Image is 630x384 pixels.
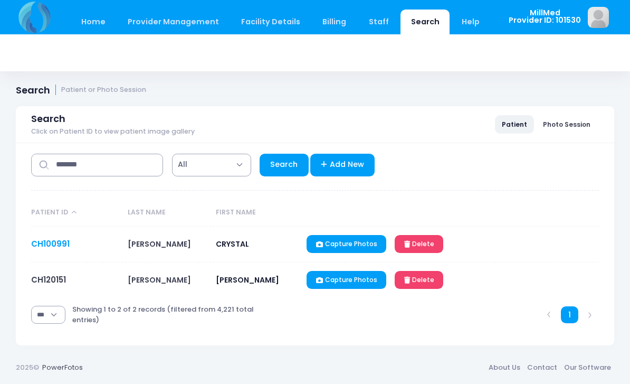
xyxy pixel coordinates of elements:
a: Search [260,154,309,176]
a: Staff [358,10,399,34]
a: CH100991 [31,238,70,249]
a: CH120151 [31,274,66,285]
span: All [178,159,187,170]
span: 2025© [16,362,39,372]
th: Last Name: activate to sort column ascending [122,199,211,227]
span: CRYSTAL [216,239,249,249]
h1: Search [16,85,146,96]
a: Add New [310,154,375,176]
span: [PERSON_NAME] [128,275,191,285]
a: Facility Details [231,10,311,34]
th: Patient ID: activate to sort column descending [31,199,122,227]
span: All [172,154,251,176]
a: Help [452,10,490,34]
a: Capture Photos [307,235,386,253]
small: Patient or Photo Session [61,86,146,94]
a: Patient [495,115,534,133]
img: image [588,7,609,28]
div: Showing 1 to 2 of 2 records (filtered from 4,221 total entries) [72,297,263,332]
span: Search [31,113,65,124]
a: PowerFotos [42,362,83,372]
th: First Name: activate to sort column ascending [211,199,302,227]
a: Delete [395,271,443,289]
a: Capture Photos [307,271,386,289]
a: Search [400,10,450,34]
a: Billing [312,10,357,34]
a: Delete [395,235,443,253]
a: About Us [485,358,523,377]
a: Provider Management [117,10,229,34]
span: [PERSON_NAME] [216,275,279,285]
a: 1 [561,306,578,324]
a: Photo Session [536,115,597,133]
span: MillMed Provider ID: 101530 [509,9,581,24]
a: Home [71,10,116,34]
span: Click on Patient ID to view patient image gallery [31,128,195,136]
a: Contact [523,358,560,377]
a: Our Software [560,358,614,377]
span: [PERSON_NAME] [128,239,191,249]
